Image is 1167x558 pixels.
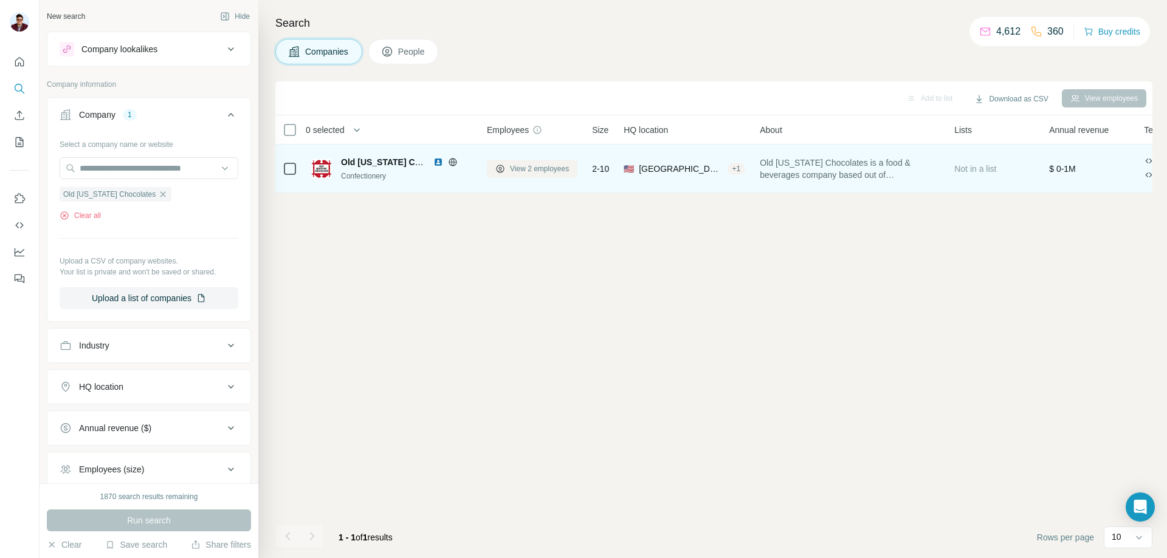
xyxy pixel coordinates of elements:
img: Logo of Old Kentucky Chocolates [312,159,331,179]
button: Clear all [60,210,101,221]
span: Employees [487,124,529,136]
span: 1 [363,532,368,542]
button: Dashboard [10,241,29,263]
h4: Search [275,15,1152,32]
button: Quick start [10,51,29,73]
p: Upload a CSV of company websites. [60,256,238,267]
p: Your list is private and won't be saved or shared. [60,267,238,277]
span: results [339,532,393,542]
div: 1870 search results remaining [100,491,198,502]
span: Companies [305,46,349,58]
span: Old [US_STATE] Chocolates [63,189,156,200]
button: Search [10,78,29,100]
div: Employees (size) [79,463,144,475]
span: 1 - 1 [339,532,356,542]
button: View 2 employees [487,160,577,178]
div: Industry [79,339,109,352]
span: Lists [954,124,972,136]
div: 1 [123,109,137,120]
span: 2-10 [592,163,609,175]
button: HQ location [47,372,250,401]
button: Download as CSV [966,90,1056,108]
img: Avatar [10,12,29,32]
span: Old [US_STATE] Chocolates [341,157,455,167]
span: Old [US_STATE] Chocolates is a food & beverages company based out of [STREET_ADDRESS][US_STATE]. [760,157,940,181]
button: Hide [212,7,258,26]
div: Annual revenue ($) [79,422,151,434]
button: Use Surfe API [10,214,29,236]
p: 4,612 [996,24,1021,39]
span: Size [592,124,608,136]
div: Company [79,109,115,121]
button: Annual revenue ($) [47,413,250,443]
span: 0 selected [306,124,345,136]
p: 360 [1047,24,1064,39]
button: Save search [105,539,167,551]
span: 🇺🇸 [624,163,634,175]
button: Use Surfe on LinkedIn [10,188,29,209]
button: Company lookalikes [47,35,250,64]
div: + 1 [728,163,746,174]
button: Employees (size) [47,455,250,484]
div: Select a company name or website [60,134,238,150]
p: Company information [47,79,251,90]
span: $ 0-1M [1049,164,1076,174]
span: People [398,46,426,58]
button: Enrich CSV [10,104,29,126]
p: 10 [1112,531,1121,543]
span: [GEOGRAPHIC_DATA], [US_STATE] [639,163,722,175]
button: My lists [10,131,29,153]
span: Annual revenue [1049,124,1109,136]
span: View 2 employees [510,163,569,174]
button: Feedback [10,268,29,290]
img: LinkedIn logo [433,157,443,167]
button: Industry [47,331,250,360]
div: Confectionery [341,171,472,182]
button: Clear [47,539,81,551]
div: HQ location [79,381,123,393]
span: Not in a list [954,164,996,174]
button: Share filters [191,539,251,551]
button: Company1 [47,100,250,134]
button: Buy credits [1084,23,1140,40]
span: HQ location [624,124,668,136]
span: Rows per page [1037,531,1094,543]
span: of [356,532,363,542]
div: New search [47,11,85,22]
button: Upload a list of companies [60,287,238,309]
div: Open Intercom Messenger [1126,492,1155,522]
span: About [760,124,782,136]
div: Company lookalikes [81,43,157,55]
